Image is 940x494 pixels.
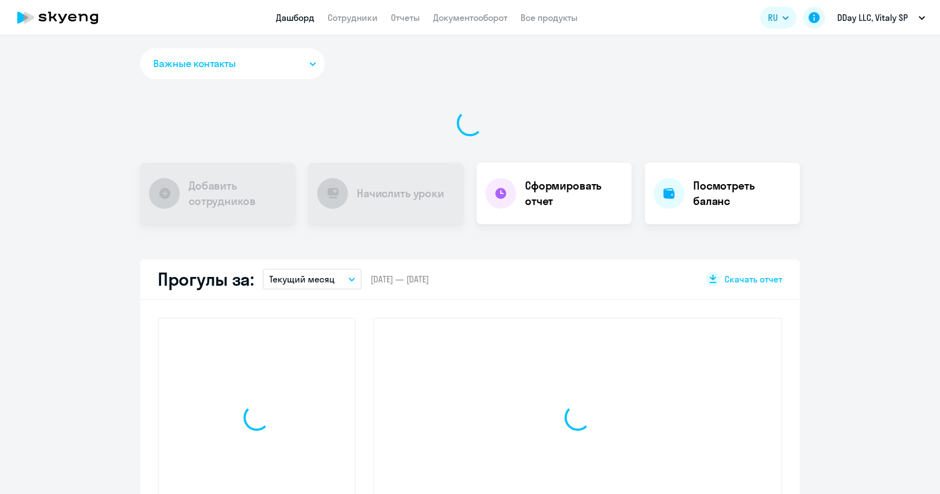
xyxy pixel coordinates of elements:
[263,269,362,290] button: Текущий месяц
[140,48,325,79] button: Важные контакты
[832,4,931,31] button: DDay LLC, Vitaly SP
[391,12,420,23] a: Отчеты
[837,11,908,24] p: DDay LLC, Vitaly SP
[158,268,254,290] h2: Прогулы за:
[189,178,286,209] h4: Добавить сотрудников
[433,12,507,23] a: Документооборот
[760,7,797,29] button: RU
[371,273,429,285] span: [DATE] — [DATE]
[521,12,578,23] a: Все продукты
[725,273,782,285] span: Скачать отчет
[153,57,236,71] span: Важные контакты
[693,178,791,209] h4: Посмотреть баланс
[328,12,378,23] a: Сотрудники
[525,178,623,209] h4: Сформировать отчет
[276,12,314,23] a: Дашборд
[768,11,778,24] span: RU
[357,186,444,201] h4: Начислить уроки
[269,273,335,286] p: Текущий месяц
